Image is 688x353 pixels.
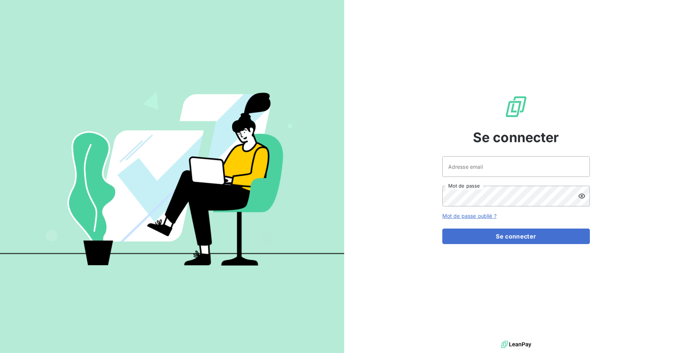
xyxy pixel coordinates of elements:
[442,229,590,244] button: Se connecter
[473,127,559,147] span: Se connecter
[442,156,590,177] input: placeholder
[442,213,497,219] a: Mot de passe oublié ?
[504,95,528,119] img: Logo LeanPay
[501,339,531,350] img: logo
